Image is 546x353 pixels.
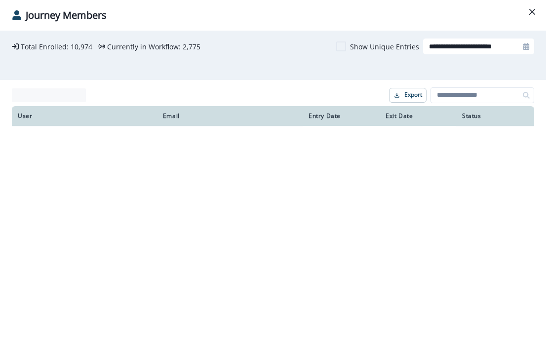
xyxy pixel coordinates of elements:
p: Journey Members [26,8,107,23]
button: Export [389,88,427,103]
p: Show Unique Entries [350,41,419,52]
div: Email [163,112,297,120]
button: Close [524,4,540,20]
p: Currently in Workflow: [107,41,181,52]
div: Exit Date [386,112,450,120]
p: Export [404,91,422,98]
div: Entry Date [309,112,374,120]
p: 10,974 [71,41,92,52]
div: Status [462,112,528,120]
p: 2,775 [183,41,200,52]
p: Total Enrolled: [21,41,69,52]
div: User [18,112,151,120]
